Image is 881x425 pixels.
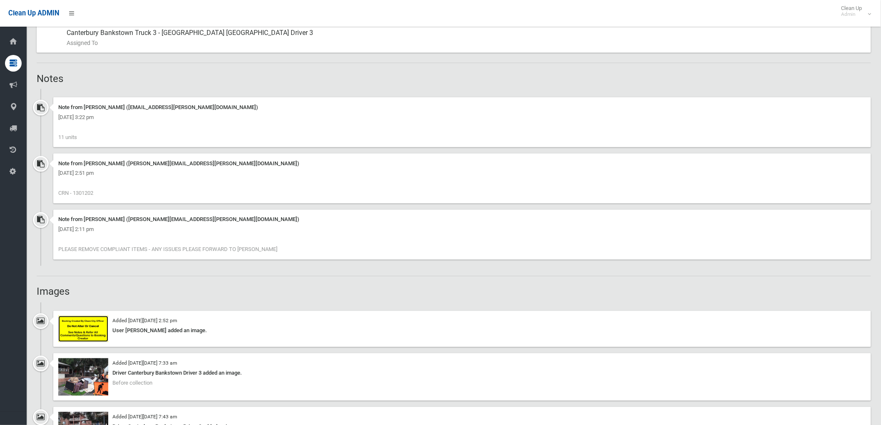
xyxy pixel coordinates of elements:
div: Note from [PERSON_NAME] ([PERSON_NAME][EMAIL_ADDRESS][PERSON_NAME][DOMAIN_NAME]) [58,159,866,169]
div: Canterbury Bankstown Truck 3 - [GEOGRAPHIC_DATA] [GEOGRAPHIC_DATA] Driver 3 [67,23,864,53]
h2: Images [37,286,871,297]
small: Added [DATE][DATE] 7:43 am [112,414,177,420]
div: [DATE] 2:51 pm [58,169,866,179]
small: Added [DATE][DATE] 2:52 pm [112,318,177,324]
div: Driver Canterbury Bankstown Driver 3 added an image. [58,368,866,378]
div: Note from [PERSON_NAME] ([EMAIL_ADDRESS][PERSON_NAME][DOMAIN_NAME]) [58,102,866,112]
div: [DATE] 3:22 pm [58,112,866,122]
span: CRN - 1301202 [58,190,93,196]
small: Assigned To [67,38,864,48]
span: PLEASE REMOVE COMPLIANT ITEMS - ANY ISSUES PLEASE FORWARD TO [PERSON_NAME] [58,246,277,253]
img: 2025-08-0807.33.374846079454699725639.jpg [58,358,108,396]
div: Note from [PERSON_NAME] ([PERSON_NAME][EMAIL_ADDRESS][PERSON_NAME][DOMAIN_NAME]) [58,215,866,225]
div: [DATE] 2:11 pm [58,225,866,235]
span: Clean Up ADMIN [8,9,59,17]
span: 11 units [58,134,77,140]
span: Clean Up [837,5,871,17]
h2: Notes [37,73,871,84]
div: User [PERSON_NAME] added an image. [58,326,866,336]
span: Before collection [112,380,152,386]
small: Admin [841,11,862,17]
img: Clean%20City%20Booking%202024-09-00.JPG [58,316,108,343]
small: Added [DATE][DATE] 7:33 am [112,360,177,366]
